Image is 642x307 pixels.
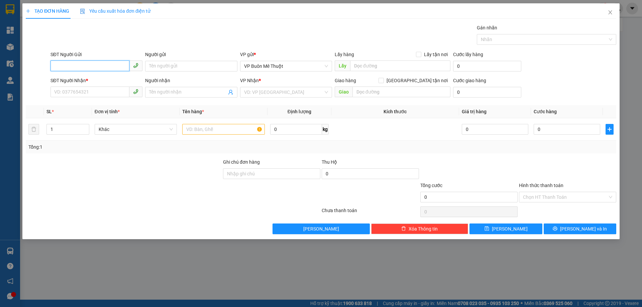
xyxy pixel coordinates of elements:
[28,143,248,151] div: Tổng: 1
[145,77,237,84] div: Người nhận
[453,52,483,57] label: Cước lấy hàng
[606,127,613,132] span: plus
[560,225,607,233] span: [PERSON_NAME] và In
[240,78,259,83] span: VP Nhận
[182,109,204,114] span: Tên hàng
[352,87,450,97] input: Dọc đường
[99,124,173,134] span: Khác
[485,226,489,232] span: save
[50,51,142,58] div: SĐT Người Gửi
[182,124,265,135] input: VD: Bàn, Ghế
[384,109,407,114] span: Kích thước
[553,226,557,232] span: printer
[321,207,420,218] div: Chưa thanh toán
[28,124,39,135] button: delete
[303,225,339,233] span: [PERSON_NAME]
[335,60,350,71] span: Lấy
[244,61,328,71] span: VP Buôn Mê Thuột
[335,87,352,97] span: Giao
[80,8,150,14] span: Yêu cầu xuất hóa đơn điện tử
[469,223,542,234] button: save[PERSON_NAME]
[453,78,486,83] label: Cước giao hàng
[273,223,370,234] button: [PERSON_NAME]
[240,51,332,58] div: VP gửi
[421,51,450,58] span: Lấy tận nơi
[608,10,613,15] span: close
[335,78,356,83] span: Giao hàng
[95,109,120,114] span: Đơn vị tính
[288,109,311,114] span: Định lượng
[420,183,442,188] span: Tổng cước
[335,52,354,57] span: Lấy hàng
[133,63,138,68] span: phone
[350,60,450,71] input: Dọc đường
[544,223,616,234] button: printer[PERSON_NAME] và In
[26,9,30,13] span: plus
[384,77,450,84] span: [GEOGRAPHIC_DATA] tận nơi
[223,168,320,179] input: Ghi chú đơn hàng
[322,124,329,135] span: kg
[46,109,52,114] span: SL
[606,124,614,135] button: plus
[601,3,620,22] button: Close
[519,183,563,188] label: Hình thức thanh toán
[462,124,528,135] input: 0
[453,87,521,98] input: Cước giao hàng
[50,77,142,84] div: SĐT Người Nhận
[145,51,237,58] div: Người gửi
[80,9,85,14] img: icon
[534,109,557,114] span: Cước hàng
[133,89,138,94] span: phone
[26,8,69,14] span: TẠO ĐƠN HÀNG
[462,109,487,114] span: Giá trị hàng
[409,225,438,233] span: Xóa Thông tin
[453,61,521,71] input: Cước lấy hàng
[223,159,260,165] label: Ghi chú đơn hàng
[477,25,497,30] label: Gán nhãn
[228,90,233,95] span: user-add
[401,226,406,232] span: delete
[322,159,337,165] span: Thu Hộ
[492,225,528,233] span: [PERSON_NAME]
[371,223,468,234] button: deleteXóa Thông tin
